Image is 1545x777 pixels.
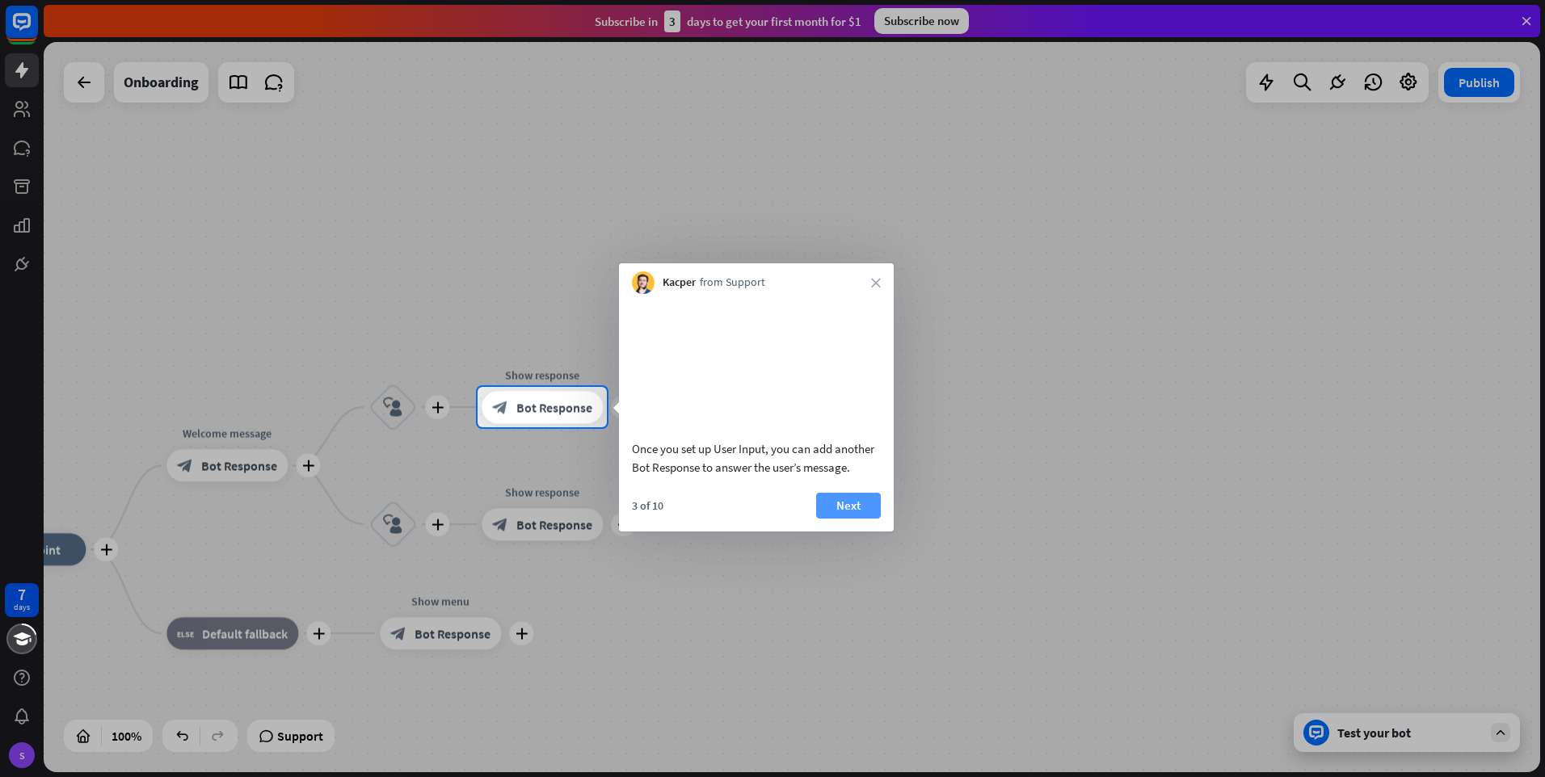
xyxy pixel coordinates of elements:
div: 3 of 10 [632,498,663,513]
i: block_bot_response [492,399,508,415]
button: Open LiveChat chat widget [13,6,61,55]
div: Once you set up User Input, you can add another Bot Response to answer the user’s message. [632,439,881,477]
span: Bot Response [516,399,592,415]
span: Kacper [663,275,696,291]
span: from Support [700,275,765,291]
button: Next [816,493,881,519]
i: close [871,278,881,288]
